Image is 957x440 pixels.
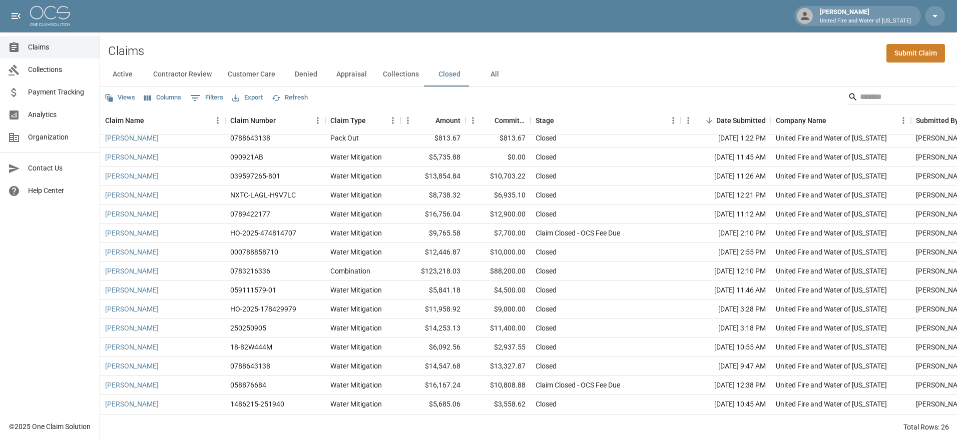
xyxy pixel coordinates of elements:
[536,106,554,134] div: Stage
[330,228,382,238] div: Water Mitigation
[400,338,465,357] div: $6,092.56
[400,106,465,134] div: Amount
[536,304,557,314] div: Closed
[903,422,949,432] div: Total Rows: 26
[330,171,382,181] div: Water Mitigation
[536,171,557,181] div: Closed
[330,361,382,371] div: Water Mitigation
[776,399,887,409] div: United Fire and Water of Louisiana
[400,224,465,243] div: $9,765.58
[776,171,887,181] div: United Fire and Water of Louisiana
[536,380,620,390] div: Claim Closed - OCS Fee Due
[481,113,495,127] button: Sort
[9,421,91,431] div: © 2025 One Claim Solution
[28,87,92,97] span: Payment Tracking
[105,399,159,409] a: [PERSON_NAME]
[536,285,557,295] div: Closed
[105,361,159,371] a: [PERSON_NAME]
[681,167,771,186] div: [DATE] 11:26 AM
[108,44,144,58] h2: Claims
[330,190,382,200] div: Water Mitigation
[330,380,382,390] div: Water Mitigation
[435,106,460,134] div: Amount
[230,228,296,238] div: HO-2025-474814707
[465,186,531,205] div: $6,935.10
[330,133,359,143] div: Pack Out
[28,64,92,75] span: Collections
[230,171,280,181] div: 039597265-801
[465,395,531,414] div: $3,558.62
[681,319,771,338] div: [DATE] 3:18 PM
[230,361,270,371] div: 0788643138
[681,205,771,224] div: [DATE] 11:12 AM
[681,148,771,167] div: [DATE] 11:45 AM
[465,319,531,338] div: $11,400.00
[330,285,382,295] div: Water Mitigation
[681,262,771,281] div: [DATE] 12:10 PM
[776,342,887,352] div: United Fire and Water of Louisiana
[400,148,465,167] div: $5,735.88
[400,113,415,128] button: Menu
[145,62,220,86] button: Contractor Review
[421,113,435,127] button: Sort
[142,90,184,105] button: Select columns
[230,133,270,143] div: 0788643138
[105,228,159,238] a: [PERSON_NAME]
[666,113,681,128] button: Menu
[536,247,557,257] div: Closed
[820,17,911,25] p: United Fire and Water of [US_STATE]
[400,262,465,281] div: $123,218.03
[536,266,557,276] div: Closed
[771,106,911,134] div: Company Name
[188,90,226,106] button: Show filters
[105,285,159,295] a: [PERSON_NAME]
[776,247,887,257] div: United Fire and Water of Louisiana
[776,266,887,276] div: United Fire and Water of Louisiana
[536,152,557,162] div: Closed
[230,190,296,200] div: NXTC-LAGL-H9V7LC
[465,357,531,376] div: $13,327.87
[536,133,557,143] div: Closed
[554,113,568,127] button: Sort
[230,152,263,162] div: 090921AB
[100,62,145,86] button: Active
[776,285,887,295] div: United Fire and Water of Louisiana
[886,44,945,62] a: Submit Claim
[776,323,887,333] div: United Fire and Water of Louisiana
[465,205,531,224] div: $12,900.00
[102,90,138,105] button: Views
[330,399,382,409] div: Water Mitigation
[105,323,159,333] a: [PERSON_NAME]
[105,209,159,219] a: [PERSON_NAME]
[400,376,465,395] div: $16,167.24
[230,304,296,314] div: HO-2025-178429979
[28,185,92,196] span: Help Center
[465,148,531,167] div: $0.00
[230,106,276,134] div: Claim Number
[465,376,531,395] div: $10,808.88
[330,209,382,219] div: Water Mitigation
[427,62,472,86] button: Closed
[400,243,465,262] div: $12,446.87
[681,281,771,300] div: [DATE] 11:46 AM
[105,190,159,200] a: [PERSON_NAME]
[400,300,465,319] div: $11,958.92
[325,106,400,134] div: Claim Type
[105,304,159,314] a: [PERSON_NAME]
[776,106,826,134] div: Company Name
[28,163,92,173] span: Contact Us
[330,152,382,162] div: Water Mitigation
[536,361,557,371] div: Closed
[28,132,92,142] span: Organization
[681,357,771,376] div: [DATE] 9:47 AM
[105,266,159,276] a: [PERSON_NAME]
[100,106,225,134] div: Claim Name
[100,62,957,86] div: dynamic tabs
[105,342,159,352] a: [PERSON_NAME]
[400,186,465,205] div: $8,738.32
[230,209,270,219] div: 0789422177
[681,376,771,395] div: [DATE] 12:38 PM
[105,171,159,181] a: [PERSON_NAME]
[472,62,517,86] button: All
[400,129,465,148] div: $813.67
